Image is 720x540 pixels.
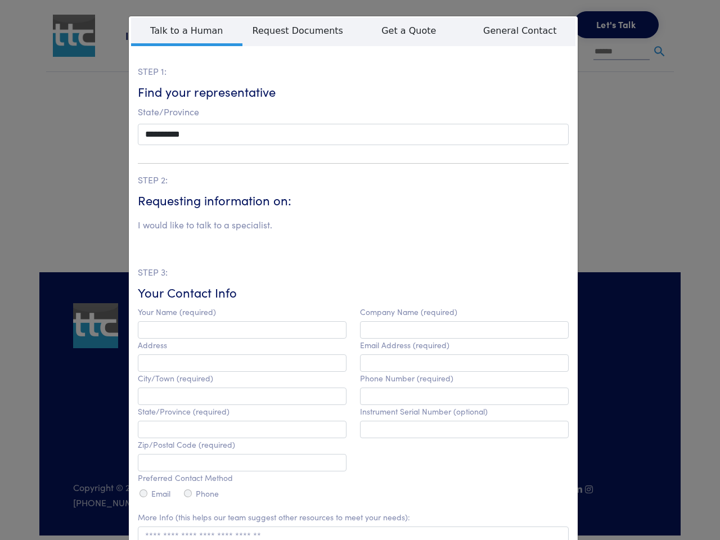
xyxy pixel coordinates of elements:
p: STEP 3: [138,265,569,280]
label: State/Province (required) [138,407,229,416]
label: Zip/Postal Code (required) [138,440,235,449]
p: STEP 1: [138,64,569,79]
label: Your Name (required) [138,307,216,317]
p: STEP 2: [138,173,569,187]
h6: Requesting information on: [138,192,569,209]
h6: Find your representative [138,83,569,101]
li: I would like to talk to a specialist. [138,218,272,232]
span: Talk to a Human [131,17,242,46]
span: Get a Quote [353,17,465,43]
label: Phone [196,489,219,498]
h6: Your Contact Info [138,284,569,301]
label: More Info (this helps our team suggest other resources to meet your needs): [138,512,410,522]
p: State/Province [138,105,569,119]
label: Address [138,340,167,350]
label: Email Address (required) [360,340,449,350]
label: Email [151,489,170,498]
span: Request Documents [242,17,354,43]
label: Company Name (required) [360,307,457,317]
label: Phone Number (required) [360,373,453,383]
label: Instrument Serial Number (optional) [360,407,488,416]
span: General Contact [465,17,576,43]
label: Preferred Contact Method [138,473,233,483]
label: City/Town (required) [138,373,213,383]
